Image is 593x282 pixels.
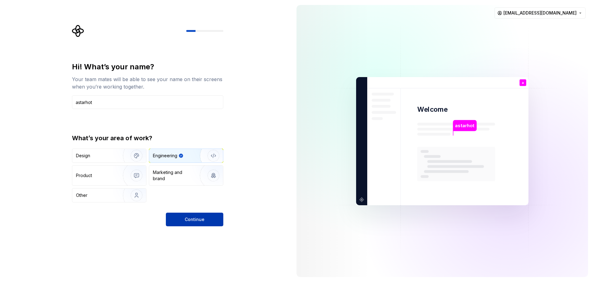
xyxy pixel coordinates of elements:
[417,105,448,114] p: Welcome
[72,76,223,90] div: Your team mates will be able to see your name on their screens when you’re working together.
[503,10,577,16] span: [EMAIL_ADDRESS][DOMAIN_NAME]
[166,213,223,226] button: Continue
[72,95,223,109] input: Han Solo
[494,7,586,19] button: [EMAIL_ADDRESS][DOMAIN_NAME]
[455,122,474,129] p: astarhot
[76,192,87,198] div: Other
[72,62,223,72] div: Hi! What’s your name?
[72,25,84,37] svg: Supernova Logo
[76,153,90,159] div: Design
[522,81,524,84] p: a
[76,172,92,179] div: Product
[153,153,177,159] div: Engineering
[153,169,195,182] div: Marketing and brand
[185,216,204,223] span: Continue
[72,134,223,142] div: What’s your area of work?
